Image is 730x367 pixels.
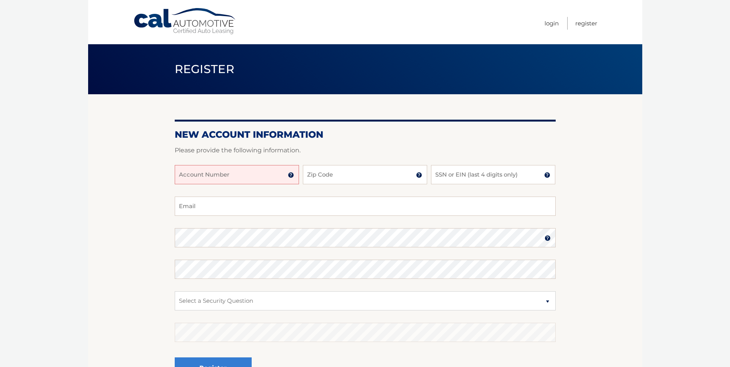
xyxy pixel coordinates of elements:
[175,145,556,156] p: Please provide the following information.
[575,17,597,30] a: Register
[288,172,294,178] img: tooltip.svg
[175,129,556,140] h2: New Account Information
[416,172,422,178] img: tooltip.svg
[175,165,299,184] input: Account Number
[175,62,235,76] span: Register
[544,172,550,178] img: tooltip.svg
[545,235,551,241] img: tooltip.svg
[431,165,555,184] input: SSN or EIN (last 4 digits only)
[133,8,237,35] a: Cal Automotive
[545,17,559,30] a: Login
[175,197,556,216] input: Email
[303,165,427,184] input: Zip Code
